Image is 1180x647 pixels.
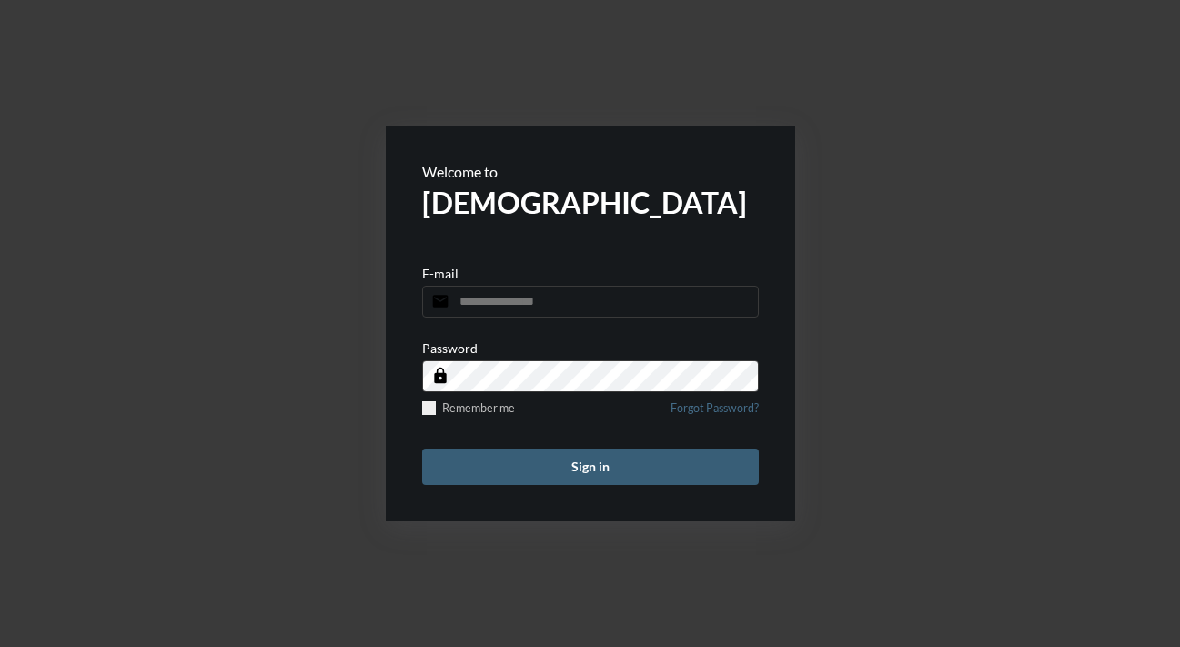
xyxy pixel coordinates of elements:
p: Password [422,340,478,356]
h2: [DEMOGRAPHIC_DATA] [422,185,759,220]
label: Remember me [422,401,515,415]
a: Forgot Password? [671,401,759,426]
button: Sign in [422,449,759,485]
p: E-mail [422,266,459,281]
p: Welcome to [422,163,759,180]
